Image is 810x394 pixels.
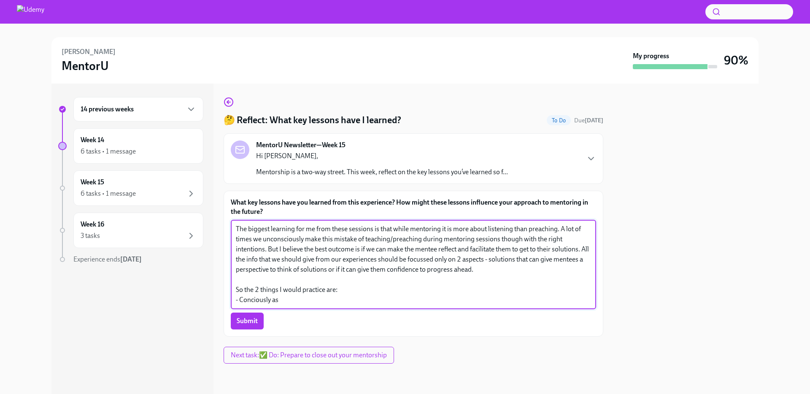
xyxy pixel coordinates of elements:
[724,53,748,68] h3: 90%
[574,116,603,124] span: September 13th, 2025 09:30
[73,255,142,263] span: Experience ends
[81,105,134,114] h6: 14 previous weeks
[256,167,508,177] p: Mentorship is a two-way street. This week, reflect on the key lessons you’ve learned so f...
[224,114,401,127] h4: 🤔 Reflect: What key lessons have I learned?
[236,224,591,305] textarea: The biggest learning for me from these sessions is that while mentoring it is more about listenin...
[62,58,109,73] h3: MentorU
[231,313,264,329] button: Submit
[58,128,203,164] a: Week 146 tasks • 1 message
[58,213,203,248] a: Week 163 tasks
[81,220,104,229] h6: Week 16
[81,189,136,198] div: 6 tasks • 1 message
[81,135,104,145] h6: Week 14
[81,231,100,240] div: 3 tasks
[231,351,387,359] span: Next task : ✅ Do: Prepare to close out your mentorship
[224,347,394,364] button: Next task:✅ Do: Prepare to close out your mentorship
[574,117,603,124] span: Due
[81,147,136,156] div: 6 tasks • 1 message
[585,117,603,124] strong: [DATE]
[81,178,104,187] h6: Week 15
[62,47,116,57] h6: [PERSON_NAME]
[17,5,44,19] img: Udemy
[58,170,203,206] a: Week 156 tasks • 1 message
[547,117,571,124] span: To Do
[633,51,669,61] strong: My progress
[256,151,508,161] p: Hi [PERSON_NAME],
[237,317,258,325] span: Submit
[256,140,346,150] strong: MentorU Newsletter—Week 15
[120,255,142,263] strong: [DATE]
[73,97,203,121] div: 14 previous weeks
[231,198,596,216] label: What key lessons have you learned from this experience? How might these lessons influence your ap...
